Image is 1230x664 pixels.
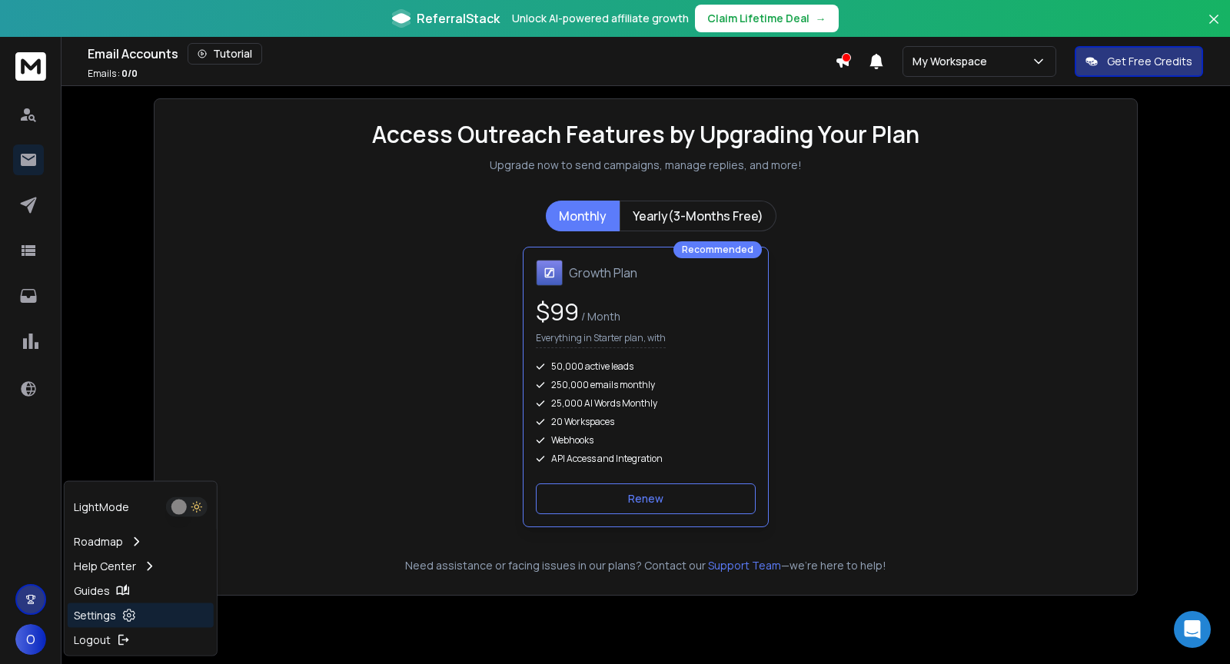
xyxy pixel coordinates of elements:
[74,534,123,549] p: Roadmap
[88,68,138,80] p: Emails :
[536,379,756,391] div: 250,000 emails monthly
[579,309,620,324] span: / Month
[816,11,826,26] span: →
[512,11,689,26] p: Unlock AI-powered affiliate growth
[708,558,781,573] button: Support Team
[121,67,138,80] span: 0 / 0
[620,201,776,231] button: Yearly(3-Months Free)
[68,603,214,628] a: Settings
[536,483,756,514] button: Renew
[372,121,919,148] h1: Access Outreach Features by Upgrading Your Plan
[188,43,262,65] button: Tutorial
[74,500,129,515] p: Light Mode
[74,632,111,648] p: Logout
[569,264,637,282] h1: Growth Plan
[536,434,756,447] div: Webhooks
[1174,611,1211,648] div: Open Intercom Messenger
[15,624,46,655] button: O
[536,397,756,410] div: 25,000 AI Words Monthly
[74,583,110,599] p: Guides
[68,530,214,554] a: Roadmap
[536,416,756,428] div: 20 Workspaces
[68,579,214,603] a: Guides
[695,5,839,32] button: Claim Lifetime Deal→
[417,9,500,28] span: ReferralStack
[536,453,756,465] div: API Access and Integration
[68,554,214,579] a: Help Center
[74,559,136,574] p: Help Center
[536,332,666,348] p: Everything in Starter plan, with
[536,296,579,327] span: $ 99
[546,201,620,231] button: Monthly
[536,360,756,373] div: 50,000 active leads
[1107,54,1192,69] p: Get Free Credits
[74,608,116,623] p: Settings
[88,43,835,65] div: Email Accounts
[1075,46,1203,77] button: Get Free Credits
[490,158,802,173] p: Upgrade now to send campaigns, manage replies, and more!
[536,260,563,286] img: Growth Plan icon
[176,558,1115,573] p: Need assistance or facing issues in our plans? Contact our —we're here to help!
[913,54,993,69] p: My Workspace
[1204,9,1224,46] button: Close banner
[673,241,762,258] div: Recommended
